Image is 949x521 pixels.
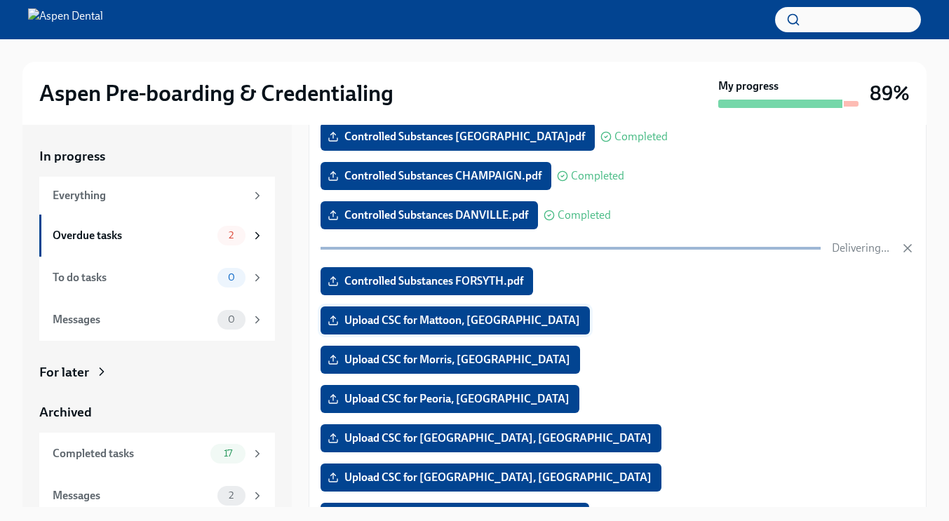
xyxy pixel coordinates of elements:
[321,424,661,452] label: Upload CSC for [GEOGRAPHIC_DATA], [GEOGRAPHIC_DATA]
[330,353,570,367] span: Upload CSC for Morris, [GEOGRAPHIC_DATA]
[330,274,523,288] span: Controlled Substances FORSYTH.pdf
[39,177,275,215] a: Everything
[39,363,89,381] div: For later
[28,8,103,31] img: Aspen Dental
[39,363,275,381] a: For later
[330,169,541,183] span: Controlled Substances CHAMPAIGN.pdf
[614,131,668,142] span: Completed
[330,313,580,327] span: Upload CSC for Mattoon, [GEOGRAPHIC_DATA]
[39,475,275,517] a: Messages2
[53,488,212,503] div: Messages
[321,267,533,295] label: Controlled Substances FORSYTH.pdf
[330,471,652,485] span: Upload CSC for [GEOGRAPHIC_DATA], [GEOGRAPHIC_DATA]
[220,272,243,283] span: 0
[39,403,275,421] a: Archived
[718,79,779,94] strong: My progress
[220,314,243,325] span: 0
[321,201,538,229] label: Controlled Substances DANVILLE.pdf
[321,346,580,374] label: Upload CSC for Morris, [GEOGRAPHIC_DATA]
[571,170,624,182] span: Completed
[870,81,910,106] h3: 89%
[321,464,661,492] label: Upload CSC for [GEOGRAPHIC_DATA], [GEOGRAPHIC_DATA]
[330,130,585,144] span: Controlled Substances [GEOGRAPHIC_DATA]pdf
[321,162,551,190] label: Controlled Substances CHAMPAIGN.pdf
[39,215,275,257] a: Overdue tasks2
[330,208,528,222] span: Controlled Substances DANVILLE.pdf
[53,228,212,243] div: Overdue tasks
[220,490,242,501] span: 2
[330,431,652,445] span: Upload CSC for [GEOGRAPHIC_DATA], [GEOGRAPHIC_DATA]
[558,210,611,221] span: Completed
[53,270,212,285] div: To do tasks
[220,230,242,241] span: 2
[39,257,275,299] a: To do tasks0
[321,306,590,334] label: Upload CSC for Mattoon, [GEOGRAPHIC_DATA]
[53,312,212,327] div: Messages
[53,188,245,203] div: Everything
[321,123,595,151] label: Controlled Substances [GEOGRAPHIC_DATA]pdf
[901,241,915,255] button: Cancel
[39,147,275,165] a: In progress
[39,299,275,341] a: Messages0
[53,446,205,461] div: Completed tasks
[330,392,570,406] span: Upload CSC for Peoria, [GEOGRAPHIC_DATA]
[39,79,393,107] h2: Aspen Pre-boarding & Credentialing
[832,241,889,256] p: Delivering...
[215,448,241,459] span: 17
[39,433,275,475] a: Completed tasks17
[321,385,579,413] label: Upload CSC for Peoria, [GEOGRAPHIC_DATA]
